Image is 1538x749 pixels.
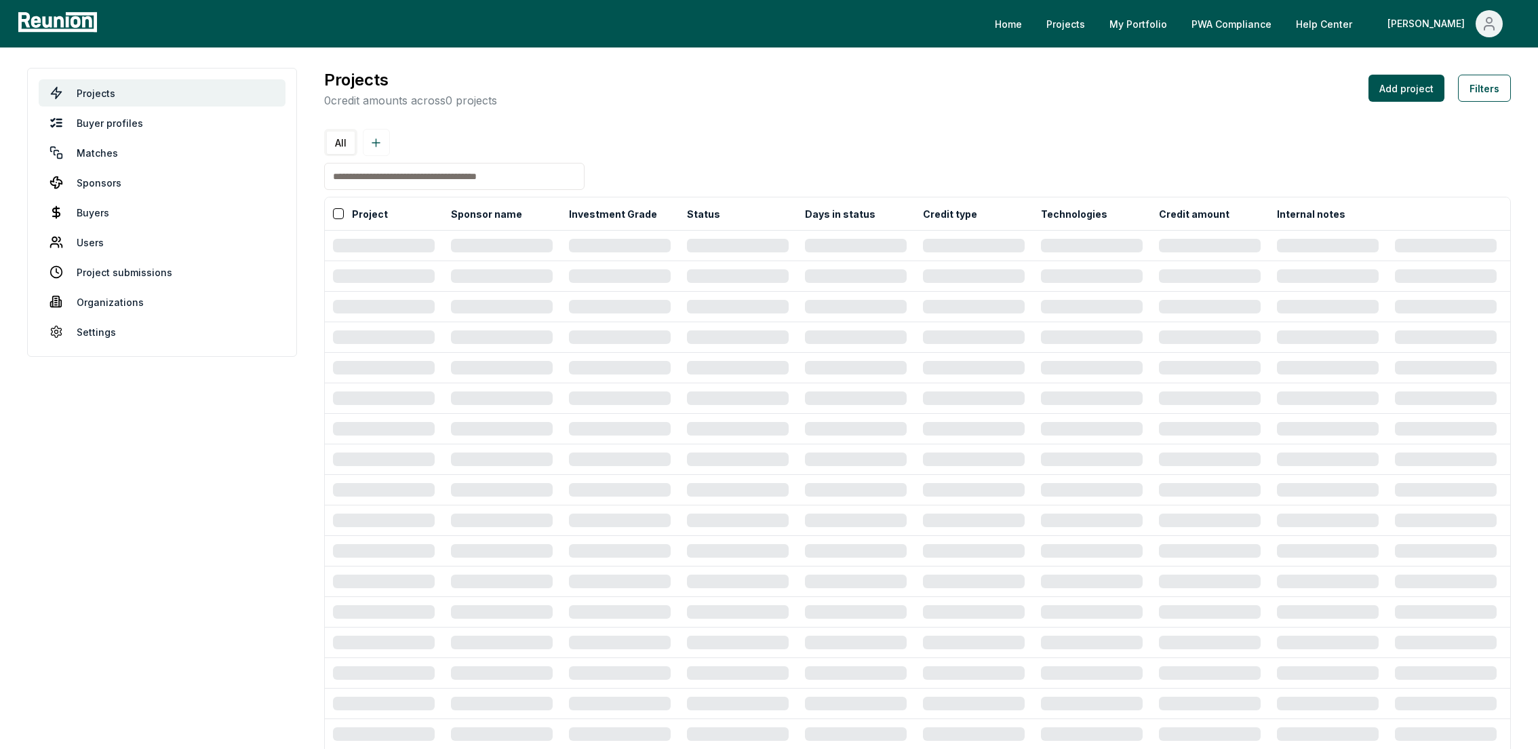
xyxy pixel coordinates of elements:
[1099,10,1178,37] a: My Portfolio
[324,92,497,109] p: 0 credit amounts across 0 projects
[1285,10,1363,37] a: Help Center
[39,169,285,196] a: Sponsors
[684,200,723,227] button: Status
[1181,10,1282,37] a: PWA Compliance
[920,200,980,227] button: Credit type
[327,132,355,154] button: All
[1377,10,1514,37] button: [PERSON_NAME]
[39,288,285,315] a: Organizations
[1458,75,1511,102] button: Filters
[349,200,391,227] button: Project
[39,229,285,256] a: Users
[324,68,497,92] h3: Projects
[1156,200,1232,227] button: Credit amount
[448,200,525,227] button: Sponsor name
[39,109,285,136] a: Buyer profiles
[984,10,1524,37] nav: Main
[1368,75,1444,102] button: Add project
[984,10,1033,37] a: Home
[1036,10,1096,37] a: Projects
[802,200,878,227] button: Days in status
[1387,10,1470,37] div: [PERSON_NAME]
[39,318,285,345] a: Settings
[39,139,285,166] a: Matches
[1274,200,1348,227] button: Internal notes
[39,258,285,286] a: Project submissions
[39,199,285,226] a: Buyers
[566,200,660,227] button: Investment Grade
[1038,200,1110,227] button: Technologies
[39,79,285,107] a: Projects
